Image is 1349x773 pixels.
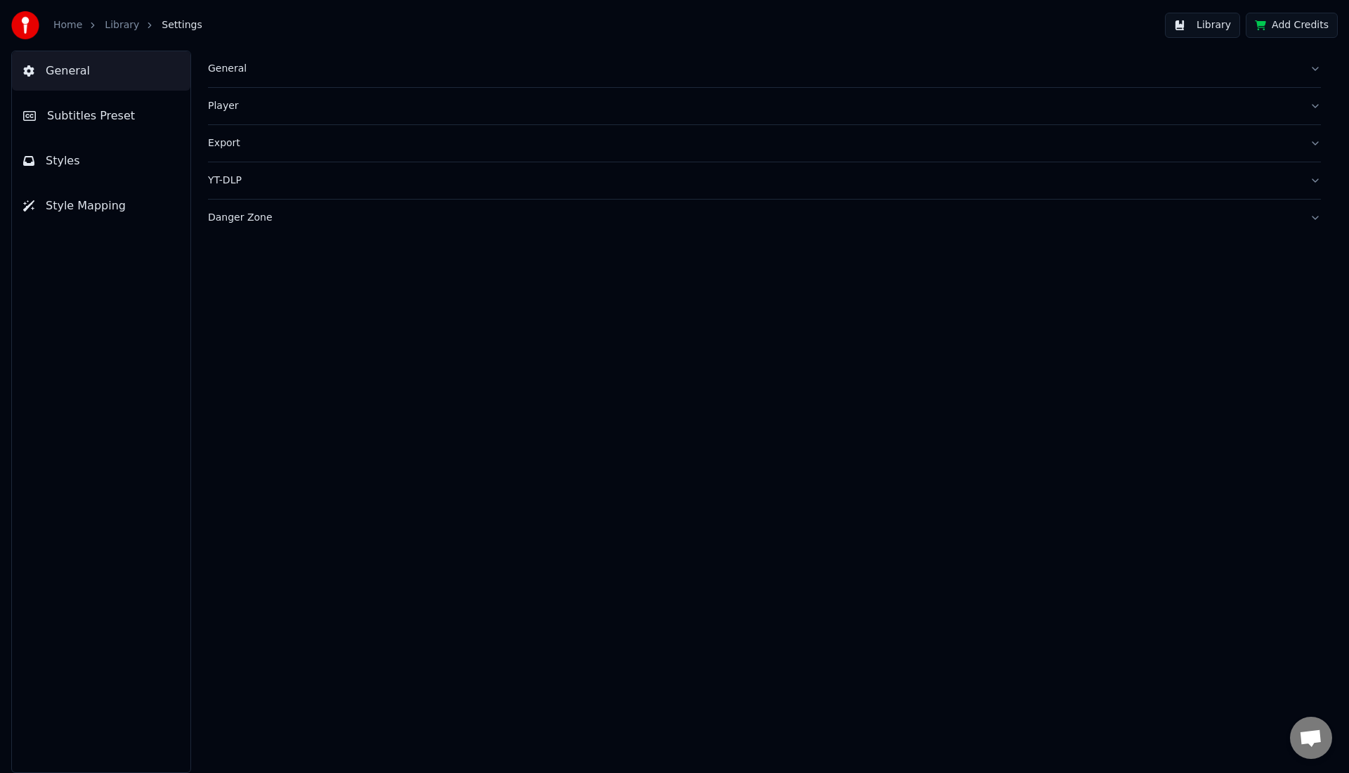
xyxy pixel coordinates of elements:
button: Player [208,88,1321,124]
button: Subtitles Preset [12,96,190,136]
div: Export [208,136,1298,150]
button: Library [1165,13,1240,38]
button: Danger Zone [208,200,1321,236]
span: Style Mapping [46,197,126,214]
a: Library [105,18,139,32]
img: youka [11,11,39,39]
span: Styles [46,152,80,169]
button: Add Credits [1246,13,1338,38]
div: YT-DLP [208,174,1298,188]
button: General [12,51,190,91]
div: General [208,62,1298,76]
a: Open chat [1290,717,1332,759]
button: General [208,51,1321,87]
span: Subtitles Preset [47,108,135,124]
nav: breadcrumb [53,18,202,32]
button: YT-DLP [208,162,1321,199]
span: Settings [162,18,202,32]
button: Export [208,125,1321,162]
span: General [46,63,90,79]
div: Danger Zone [208,211,1298,225]
button: Styles [12,141,190,181]
a: Home [53,18,82,32]
button: Style Mapping [12,186,190,226]
div: Player [208,99,1298,113]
